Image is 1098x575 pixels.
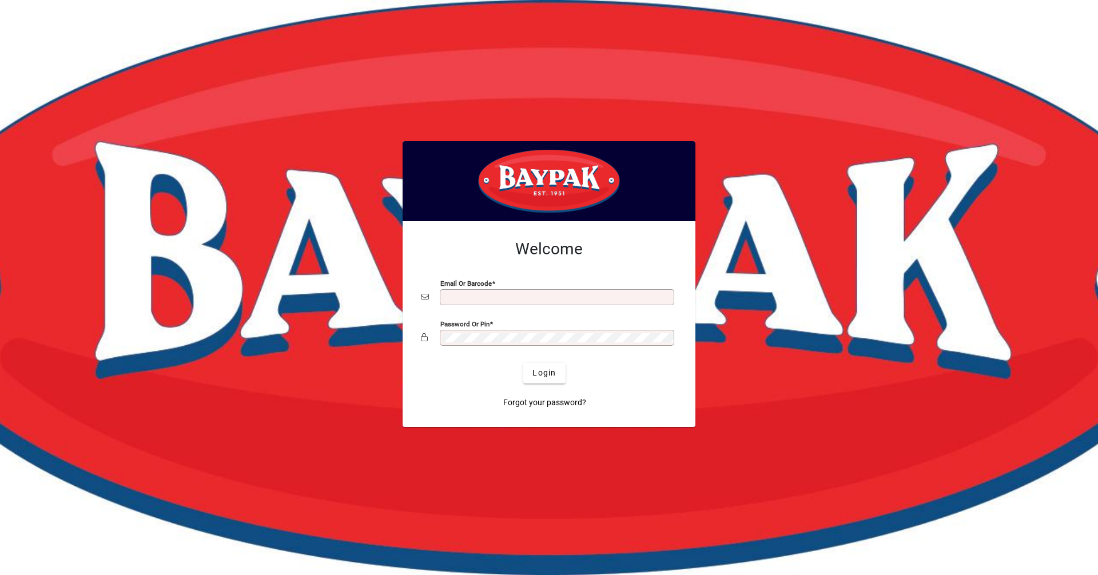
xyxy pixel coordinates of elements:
[532,367,556,379] span: Login
[499,393,591,413] a: Forgot your password?
[421,239,677,259] h2: Welcome
[440,320,490,328] mat-label: Password or Pin
[503,397,586,409] span: Forgot your password?
[440,279,492,287] mat-label: Email or Barcode
[523,363,565,384] button: Login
